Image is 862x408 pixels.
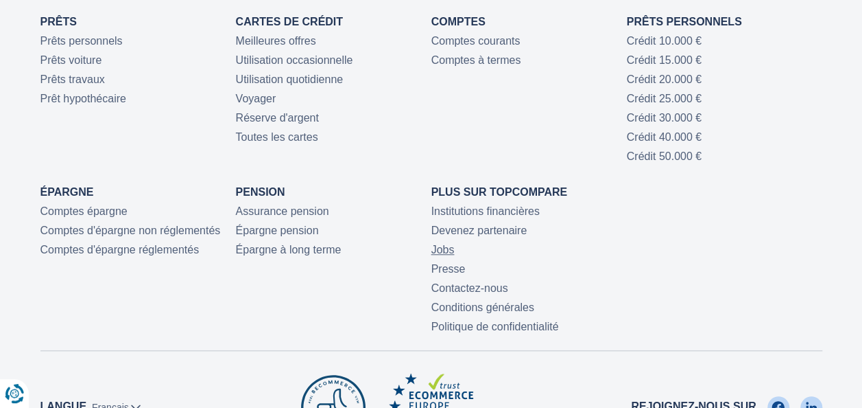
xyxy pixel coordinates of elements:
[236,225,319,236] a: Épargne pension
[431,263,466,275] a: Presse
[627,131,702,143] a: Crédit 40.000 €
[627,73,702,85] a: Crédit 20.000 €
[236,205,329,217] a: Assurance pension
[431,16,486,27] a: Comptes
[236,244,342,256] a: Épargne à long terme
[40,225,221,236] a: Comptes d'épargne non réglementés
[40,35,123,47] a: Prêts personnels
[40,205,128,217] a: Comptes épargne
[236,186,285,198] a: Pension
[236,93,276,104] a: Voyager
[236,35,316,47] a: Meilleures offres
[236,112,319,124] a: Réserve d'argent
[431,302,534,313] a: Conditions générales
[627,150,702,162] a: Crédit 50.000 €
[627,16,742,27] a: Prêts personnels
[431,54,521,66] a: Comptes à termes
[431,321,559,332] a: Politique de confidentialité
[627,54,702,66] a: Crédit 15.000 €
[431,205,540,217] a: Institutions financières
[40,73,105,85] a: Prêts travaux
[431,35,520,47] a: Comptes courants
[236,54,353,66] a: Utilisation occasionnelle
[431,225,527,236] a: Devenez partenaire
[236,73,344,85] a: Utilisation quotidienne
[236,131,318,143] a: Toutes les cartes
[40,54,102,66] a: Prêts voiture
[40,244,200,256] a: Comptes d'épargne réglementés
[236,16,343,27] a: Cartes de Crédit
[40,93,126,104] a: Prêt hypothécaire
[627,112,702,124] a: Crédit 30.000 €
[431,186,568,198] a: Plus sur TopCompare
[627,35,702,47] a: Crédit 10.000 €
[431,244,455,256] a: Jobs
[627,93,702,104] a: Crédit 25.000 €
[40,16,77,27] a: Prêts
[431,282,508,294] a: Contactez-nous
[40,186,94,198] a: Épargne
